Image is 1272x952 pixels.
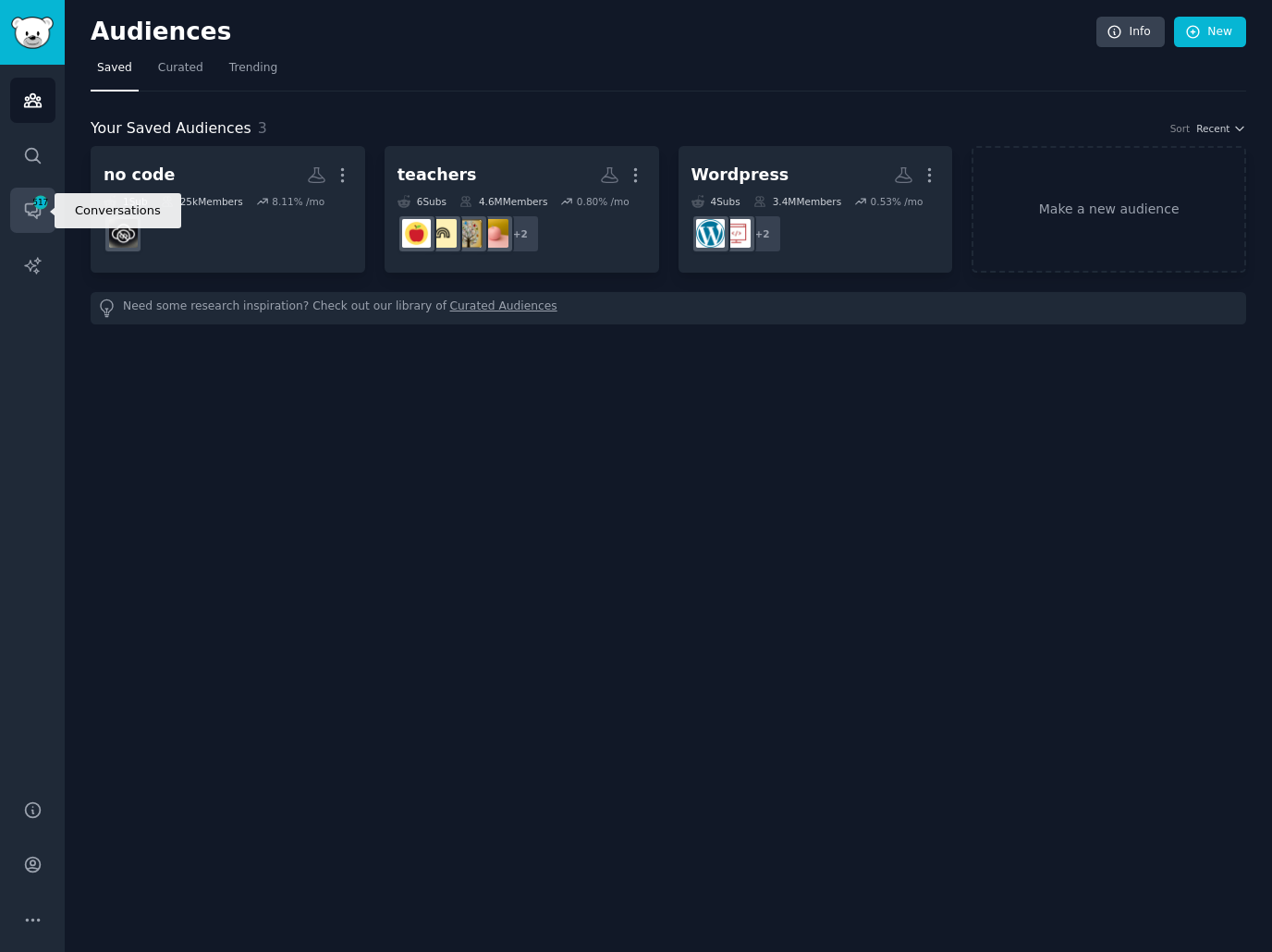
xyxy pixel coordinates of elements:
div: 1 Sub [104,195,148,208]
span: Your Saved Audiences [91,117,251,140]
a: Info [1096,17,1165,48]
img: AustralianTeachers [428,219,457,248]
a: Trending [223,54,284,92]
img: Wordpress [696,219,725,248]
a: Wordpress4Subs3.4MMembers0.53% /mo+2webdevWordpress [679,146,953,273]
img: teaching [454,219,483,248]
div: no code [104,164,175,187]
h2: Audiences [91,18,1096,47]
div: teachers [397,164,477,187]
div: + 2 [501,214,540,253]
img: Teachers [402,219,431,248]
a: teachers6Subs4.6MMembers0.80% /mo+2CanadianTeachersteachingAustralianTeachersTeachers [385,146,659,273]
a: no code1Sub25kMembers8.11% /moNoCodeSaaS [91,146,365,273]
a: Make a new audience [972,146,1246,273]
div: Wordpress [691,164,789,187]
span: 3 [258,119,267,137]
div: Need some research inspiration? Check out our library of [91,292,1246,324]
div: + 2 [743,214,782,253]
div: 4 Sub s [691,195,740,208]
span: Trending [229,60,277,77]
div: 25k Members [161,195,243,208]
div: 0.53 % /mo [871,195,923,208]
span: Curated [158,60,203,77]
div: 4.6M Members [459,195,547,208]
span: Recent [1196,122,1229,135]
div: 3.4M Members [753,195,841,208]
div: 8.11 % /mo [272,195,324,208]
img: GummySearch logo [11,17,54,49]
a: New [1174,17,1246,48]
div: 6 Sub s [397,195,446,208]
span: Saved [97,60,132,77]
a: 517 [10,188,55,233]
img: webdev [722,219,751,248]
img: NoCodeSaaS [109,219,138,248]
div: Sort [1170,122,1191,135]
span: 517 [32,196,49,209]
img: CanadianTeachers [480,219,508,248]
div: 0.80 % /mo [577,195,630,208]
a: Curated Audiences [450,299,557,318]
a: Saved [91,54,139,92]
a: Curated [152,54,210,92]
button: Recent [1196,122,1246,135]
